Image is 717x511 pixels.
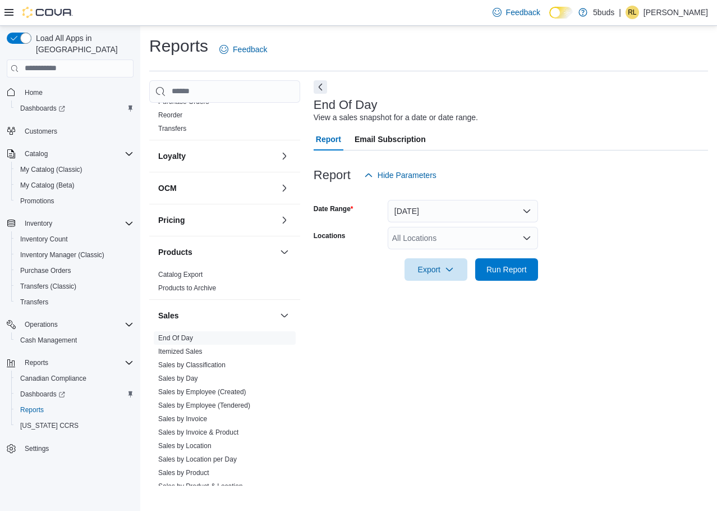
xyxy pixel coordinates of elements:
span: My Catalog (Classic) [20,165,82,174]
span: Canadian Compliance [20,374,86,383]
button: Canadian Compliance [11,371,138,386]
nav: Complex example [7,80,134,486]
p: [PERSON_NAME] [644,6,708,19]
button: Loyalty [158,150,275,162]
a: Home [20,86,47,99]
p: | [619,6,621,19]
a: Sales by Location [158,442,212,450]
span: Transfers (Classic) [16,280,134,293]
a: Sales by Product [158,469,209,477]
span: Customers [20,124,134,138]
span: Reports [25,358,48,367]
a: Catalog Export [158,271,203,279]
button: Settings [2,440,138,457]
span: Purchase Orders [16,264,134,277]
span: Itemized Sales [158,347,203,356]
span: Sales by Day [158,374,198,383]
a: Cash Management [16,334,81,347]
h3: Loyalty [158,150,186,162]
h3: End Of Day [314,98,378,112]
button: Next [314,80,327,94]
a: Itemized Sales [158,348,203,355]
a: My Catalog (Classic) [16,163,87,176]
button: My Catalog (Beta) [11,177,138,193]
span: [US_STATE] CCRS [20,421,79,430]
button: Reports [11,402,138,418]
span: Reports [16,403,134,417]
button: Inventory Manager (Classic) [11,247,138,263]
span: Reports [20,405,44,414]
button: Purchase Orders [11,263,138,279]
span: Inventory Manager (Classic) [16,248,134,262]
a: Sales by Invoice [158,415,207,423]
span: Canadian Compliance [16,372,134,385]
a: Settings [20,442,53,455]
span: Settings [25,444,49,453]
span: Purchase Orders [20,266,71,275]
button: Customers [2,123,138,139]
h1: Reports [149,35,208,57]
span: Sales by Product & Location [158,482,243,491]
span: Transfers [20,298,48,307]
span: Home [20,85,134,99]
span: Sales by Employee (Tendered) [158,401,250,410]
a: [US_STATE] CCRS [16,419,83,432]
h3: OCM [158,182,177,194]
a: Reports [16,403,48,417]
span: Cash Management [20,336,77,345]
a: Purchase Orders [16,264,76,277]
span: End Of Day [158,334,193,343]
span: Dashboards [20,390,65,399]
span: Export [411,258,461,281]
p: 5buds [593,6,614,19]
a: Promotions [16,194,59,208]
button: Operations [20,318,62,331]
span: Inventory Manager (Classic) [20,250,104,259]
span: Inventory Count [16,232,134,246]
span: Washington CCRS [16,419,134,432]
span: Inventory Count [20,235,68,244]
a: Dashboards [16,102,70,115]
span: Promotions [20,197,54,206]
a: Feedback [215,38,272,61]
a: End Of Day [158,334,193,342]
a: Sales by Employee (Created) [158,388,246,396]
div: View a sales snapshot for a date or date range. [314,112,478,124]
button: Sales [278,309,291,322]
span: Customers [25,127,57,136]
button: Catalog [20,147,52,161]
span: Dashboards [16,102,134,115]
button: Reports [20,356,53,369]
span: Run Report [486,264,527,275]
button: Open list of options [522,234,531,243]
button: Reports [2,355,138,371]
span: Sales by Location [158,441,212,450]
div: Raelynn Leroux [626,6,639,19]
span: Catalog [20,147,134,161]
span: Home [25,88,43,97]
span: Reports [20,356,134,369]
button: Catalog [2,146,138,162]
span: My Catalog (Beta) [16,179,134,192]
span: Sales by Invoice [158,414,207,423]
button: Hide Parameters [360,164,441,186]
span: Feedback [506,7,540,18]
a: Feedback [488,1,545,24]
a: Dashboards [11,386,138,402]
span: Cash Management [16,334,134,347]
span: Dashboards [16,387,134,401]
a: Purchase Orders [158,98,209,106]
span: Operations [20,318,134,331]
a: My Catalog (Beta) [16,179,79,192]
span: Load All Apps in [GEOGRAPHIC_DATA] [31,33,134,55]
a: Canadian Compliance [16,372,91,385]
button: Promotions [11,193,138,209]
span: Catalog [25,149,48,158]
span: Sales by Classification [158,361,226,369]
a: Reorder [158,111,182,119]
span: Transfers (Classic) [20,282,76,291]
input: Dark Mode [549,7,573,19]
a: Dashboards [16,387,70,401]
button: Cash Management [11,332,138,348]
